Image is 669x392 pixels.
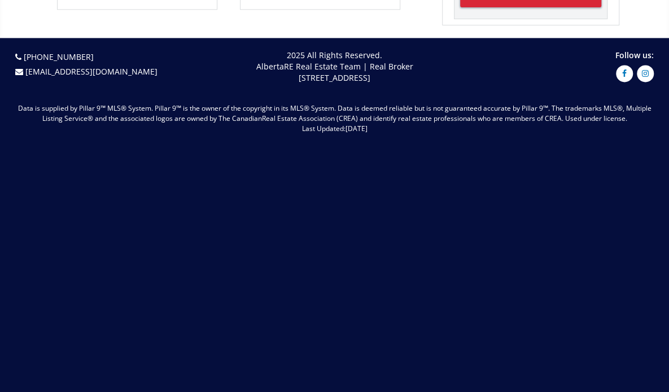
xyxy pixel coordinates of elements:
a: [EMAIL_ADDRESS][DOMAIN_NAME] [25,66,158,77]
p: Last Updated: [11,124,658,134]
p: 2025 All Rights Reserved. AlbertaRE Real Estate Team | Real Broker [177,50,492,84]
span: [STREET_ADDRESS] [299,72,370,83]
span: Data is supplied by Pillar 9™ MLS® System. Pillar 9™ is the owner of the copyright in its MLS® Sy... [18,103,651,123]
span: Follow us: [615,50,654,60]
span: Real Estate Association (CREA) and identify real estate professionals who are members of CREA. Us... [262,114,627,123]
span: [DATE] [346,124,368,133]
a: [PHONE_NUMBER] [24,51,94,62]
